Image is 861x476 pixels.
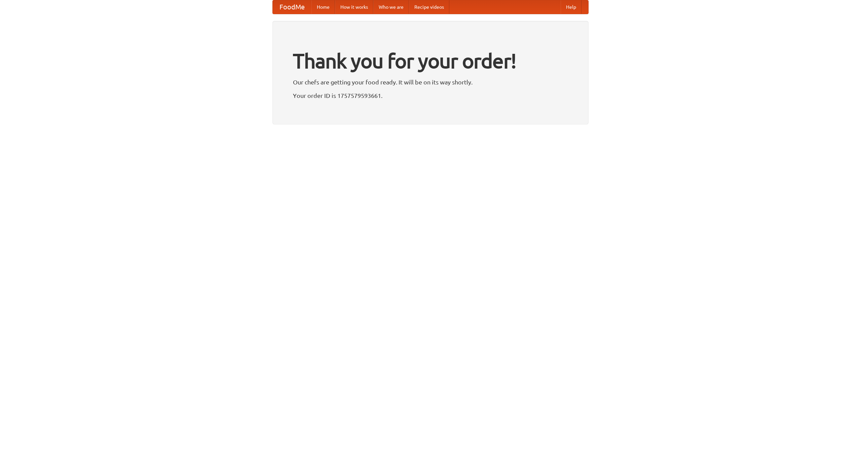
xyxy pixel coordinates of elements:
a: FoodMe [273,0,311,14]
a: Help [561,0,582,14]
a: Recipe videos [409,0,449,14]
a: How it works [335,0,373,14]
p: Our chefs are getting your food ready. It will be on its way shortly. [293,77,568,87]
a: Who we are [373,0,409,14]
h1: Thank you for your order! [293,45,568,77]
p: Your order ID is 1757579593661. [293,90,568,101]
a: Home [311,0,335,14]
